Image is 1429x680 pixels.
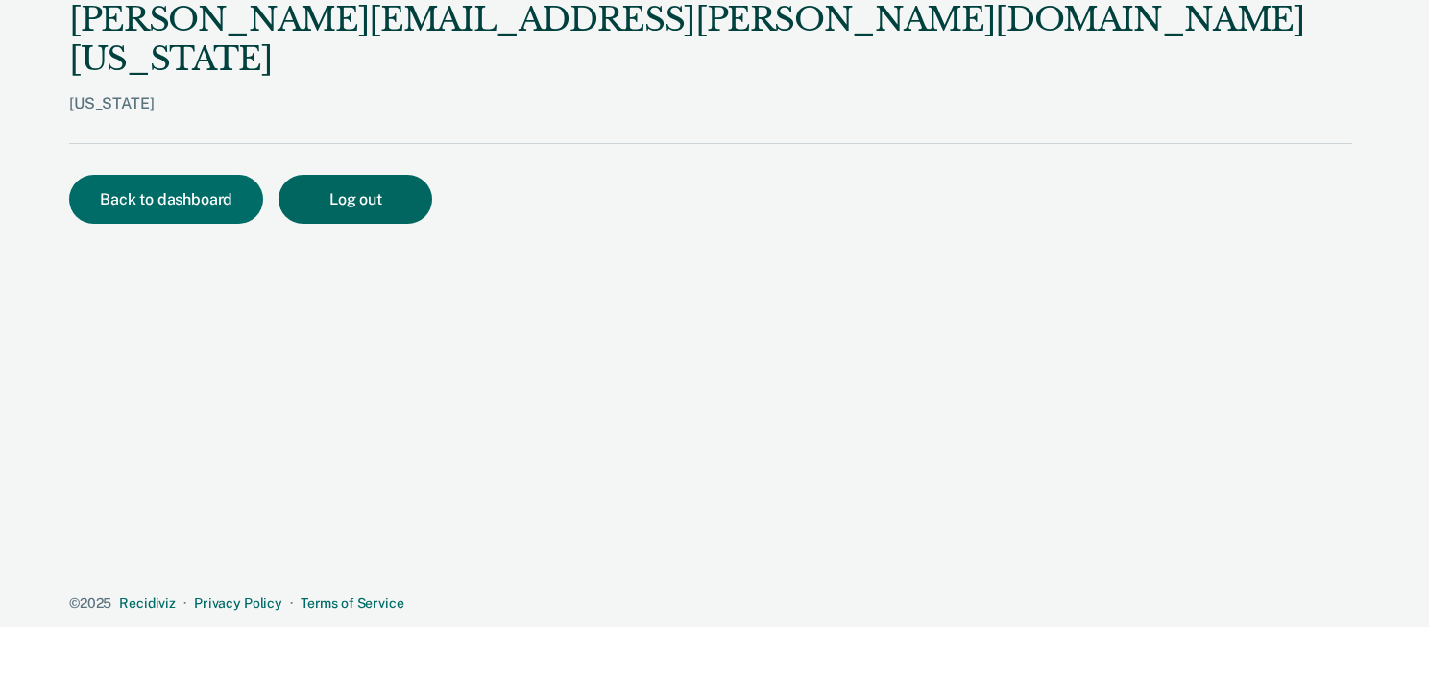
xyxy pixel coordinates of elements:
button: Back to dashboard [69,175,263,224]
button: Log out [279,175,432,224]
div: [US_STATE] [69,94,1352,143]
a: Privacy Policy [194,595,282,611]
a: Recidiviz [119,595,176,611]
a: Back to dashboard [69,192,279,207]
a: Terms of Service [301,595,404,611]
div: · · [69,595,1352,612]
span: © 2025 [69,595,111,611]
